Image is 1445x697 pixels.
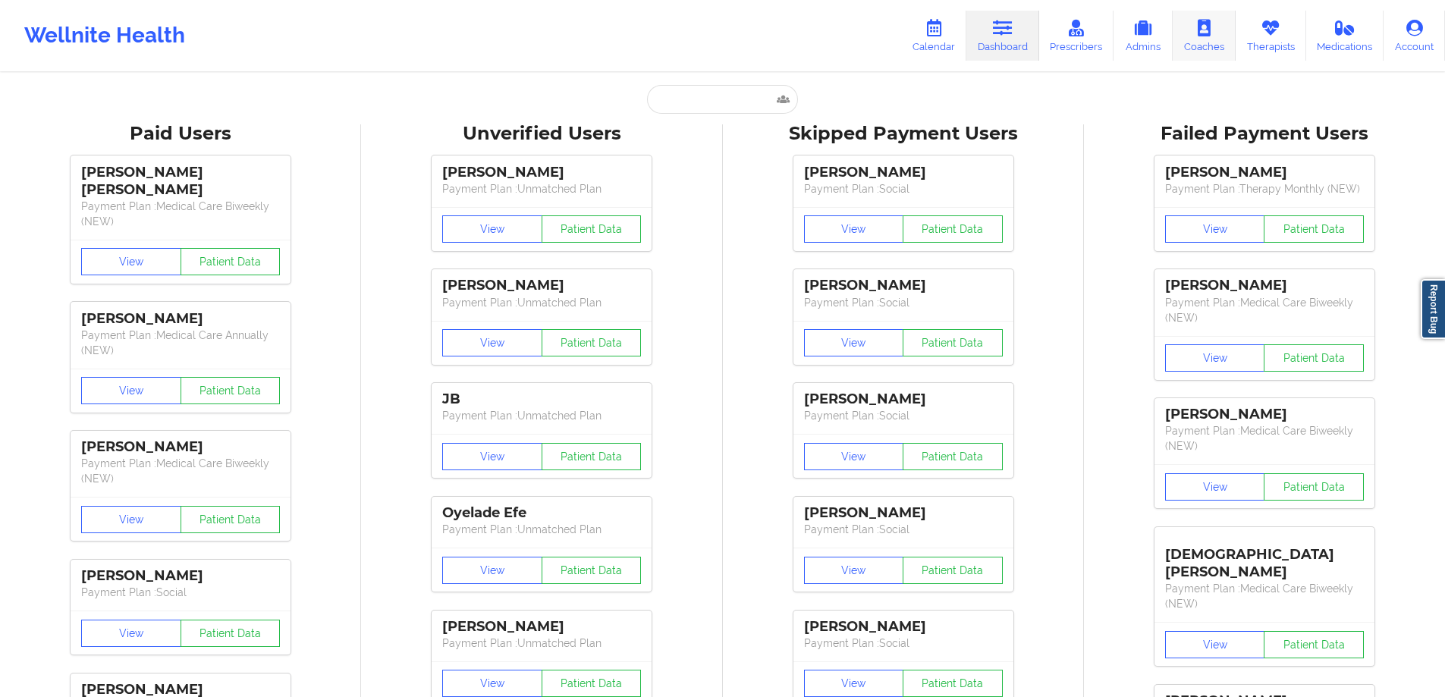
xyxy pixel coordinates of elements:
p: Payment Plan : Social [81,585,280,600]
button: View [81,377,181,404]
button: Patient Data [903,215,1003,243]
button: View [442,329,542,356]
button: View [1165,215,1265,243]
p: Payment Plan : Unmatched Plan [442,636,641,651]
button: View [442,215,542,243]
div: [PERSON_NAME] [1165,406,1364,423]
p: Payment Plan : Social [804,408,1003,423]
p: Payment Plan : Medical Care Biweekly (NEW) [1165,295,1364,325]
a: Therapists [1236,11,1306,61]
div: [PERSON_NAME] [804,277,1003,294]
div: [PERSON_NAME] [81,567,280,585]
div: [PERSON_NAME] [81,310,280,328]
p: Payment Plan : Social [804,295,1003,310]
button: Patient Data [542,557,642,584]
button: Patient Data [542,670,642,697]
div: Unverified Users [372,122,712,146]
div: [PERSON_NAME] [442,164,641,181]
a: Admins [1114,11,1173,61]
button: Patient Data [1264,344,1364,372]
button: View [804,215,904,243]
button: View [1165,631,1265,658]
button: View [804,329,904,356]
button: Patient Data [903,670,1003,697]
p: Payment Plan : Unmatched Plan [442,522,641,537]
button: View [804,443,904,470]
p: Payment Plan : Social [804,636,1003,651]
p: Payment Plan : Therapy Monthly (NEW) [1165,181,1364,196]
button: View [804,670,904,697]
div: [PERSON_NAME] [1165,164,1364,181]
p: Payment Plan : Medical Care Biweekly (NEW) [81,456,280,486]
button: Patient Data [181,248,281,275]
button: Patient Data [181,377,281,404]
a: Medications [1306,11,1384,61]
div: [PERSON_NAME] [PERSON_NAME] [81,164,280,199]
div: Failed Payment Users [1095,122,1434,146]
a: Calendar [901,11,966,61]
div: [PERSON_NAME] [804,618,1003,636]
button: Patient Data [1264,215,1364,243]
button: Patient Data [542,443,642,470]
button: Patient Data [1264,631,1364,658]
p: Payment Plan : Social [804,181,1003,196]
p: Payment Plan : Medical Care Biweekly (NEW) [1165,423,1364,454]
p: Payment Plan : Medical Care Biweekly (NEW) [1165,581,1364,611]
button: Patient Data [903,443,1003,470]
button: View [442,443,542,470]
div: [PERSON_NAME] [804,504,1003,522]
button: View [81,506,181,533]
button: View [1165,473,1265,501]
button: Patient Data [903,557,1003,584]
button: View [804,557,904,584]
p: Payment Plan : Medical Care Annually (NEW) [81,328,280,358]
button: Patient Data [181,506,281,533]
div: Paid Users [11,122,350,146]
a: Account [1384,11,1445,61]
p: Payment Plan : Social [804,522,1003,537]
a: Dashboard [966,11,1039,61]
div: [PERSON_NAME] [81,438,280,456]
div: JB [442,391,641,408]
button: Patient Data [542,329,642,356]
p: Payment Plan : Unmatched Plan [442,295,641,310]
button: View [442,557,542,584]
button: Patient Data [1264,473,1364,501]
p: Payment Plan : Medical Care Biweekly (NEW) [81,199,280,229]
div: [PERSON_NAME] [1165,277,1364,294]
button: View [81,248,181,275]
button: Patient Data [903,329,1003,356]
button: View [1165,344,1265,372]
button: View [81,620,181,647]
a: Coaches [1173,11,1236,61]
div: [DEMOGRAPHIC_DATA][PERSON_NAME] [1165,535,1364,581]
button: Patient Data [181,620,281,647]
div: Oyelade Efe [442,504,641,522]
a: Report Bug [1421,279,1445,339]
p: Payment Plan : Unmatched Plan [442,408,641,423]
div: [PERSON_NAME] [442,618,641,636]
button: Patient Data [542,215,642,243]
button: View [442,670,542,697]
div: [PERSON_NAME] [442,277,641,294]
div: [PERSON_NAME] [804,164,1003,181]
a: Prescribers [1039,11,1114,61]
div: [PERSON_NAME] [804,391,1003,408]
div: Skipped Payment Users [733,122,1073,146]
p: Payment Plan : Unmatched Plan [442,181,641,196]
